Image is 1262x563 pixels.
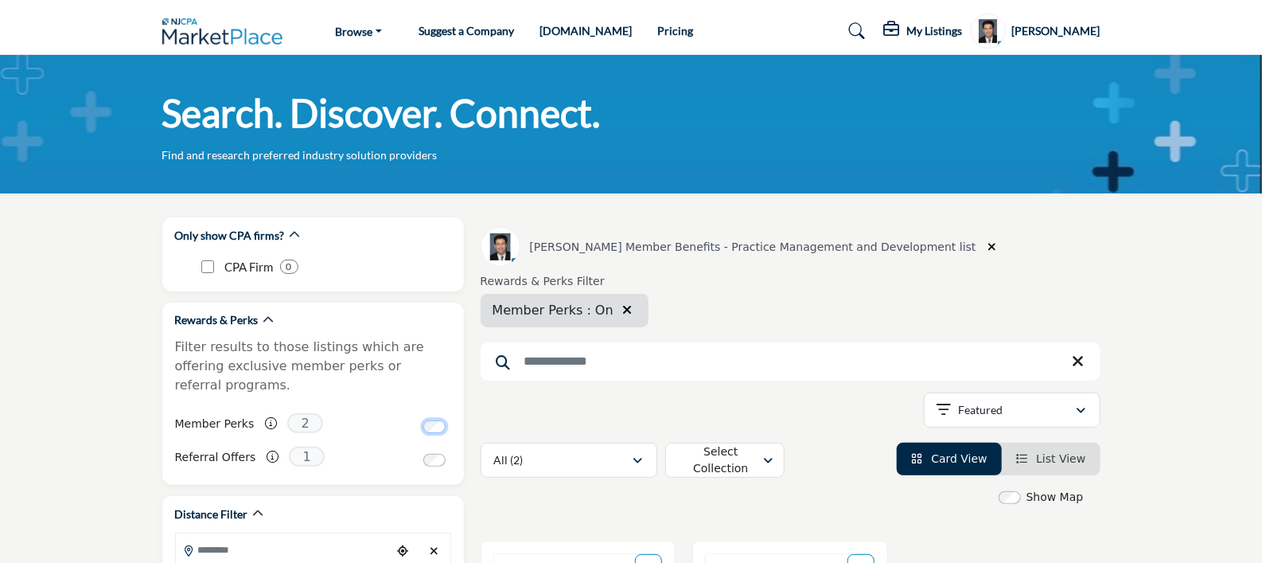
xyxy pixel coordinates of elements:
h1: Search. Discover. Connect. [162,88,601,138]
input: Switch to Referral Offers [423,454,446,467]
h5: My Listings [907,24,963,38]
p: Find and research preferred industry solution providers [162,147,438,163]
a: [DOMAIN_NAME] [539,24,632,37]
b: 0 [286,261,292,272]
div: 0 Results For CPA Firm [280,260,298,274]
div: Select Collection [679,451,764,470]
a: Suggest a Company [419,24,514,37]
p: Featured [958,402,1003,418]
label: Show Map [1026,489,1084,506]
h2: Only show CPA firms? [175,228,285,244]
h2: Rewards & Perks [175,312,259,328]
a: Search [833,18,875,44]
a: View List [1016,452,1086,465]
img: Site Logo [162,18,291,45]
button: Featured [924,393,1100,428]
i: Clear search location [987,241,996,252]
li: Card View [897,443,1002,475]
button: Show hide supplier dropdown [971,14,1006,49]
input: Switch to Member Perks [423,420,446,433]
input: CPA Firm checkbox [201,260,214,273]
a: View Card [911,452,987,465]
h5: [PERSON_NAME] [1012,23,1100,39]
div: My Listings [884,22,963,41]
input: Search Keyword [481,342,1100,381]
span: 1 [289,447,325,467]
h6: Rewards & Perks Filter [481,275,649,288]
p: Filter results to those listings which are offering exclusive member perks or referral programs. [175,338,451,395]
p: All (2) [494,452,524,468]
span: List View [1036,452,1085,465]
span: Card View [931,452,987,465]
h2: Distance Filter [175,506,248,522]
label: Member Perks [175,410,255,438]
label: Referral Offers [175,444,256,471]
button: Select Collection [665,443,785,478]
a: Browse [324,20,393,42]
span: 2 [287,413,323,433]
p: CPA Firm: CPA Firm [225,258,274,276]
span: Member Perks : On [493,303,613,318]
li: List View [1002,443,1100,475]
h6: [PERSON_NAME] Member Benefits - Practice Management and Development list [530,240,976,254]
button: All (2) [481,443,657,478]
a: Pricing [657,24,693,37]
